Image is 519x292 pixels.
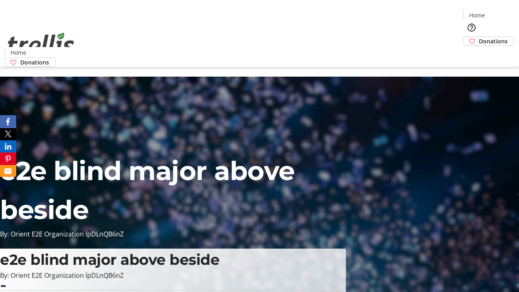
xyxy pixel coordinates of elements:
[20,58,49,67] span: Donations
[479,37,508,45] span: Donations
[5,58,56,67] a: Donations
[463,19,480,36] button: Help
[469,11,485,19] span: Home
[5,24,77,64] img: Orient E2E Organization lpDLnQB6nZ's Logo
[5,48,31,57] a: Home
[463,36,514,46] a: Donations
[463,46,480,62] button: Cart
[11,48,26,57] span: Home
[464,11,490,19] a: Home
